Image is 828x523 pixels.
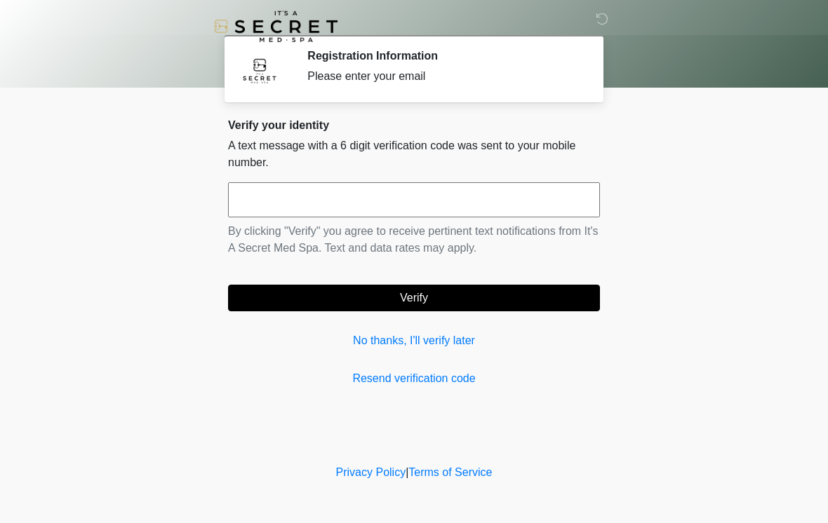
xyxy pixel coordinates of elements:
h2: Verify your identity [228,118,600,132]
a: Terms of Service [408,466,492,478]
a: | [406,466,408,478]
p: By clicking "Verify" you agree to receive pertinent text notifications from It's A Secret Med Spa... [228,223,600,257]
a: No thanks, I'll verify later [228,332,600,349]
h2: Registration Information [307,49,579,62]
a: Privacy Policy [336,466,406,478]
div: Please enter your email [307,68,579,85]
img: It's A Secret Med Spa Logo [214,11,338,42]
img: Agent Avatar [239,49,281,91]
a: Resend verification code [228,370,600,387]
p: A text message with a 6 digit verification code was sent to your mobile number. [228,137,600,171]
button: Verify [228,285,600,311]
